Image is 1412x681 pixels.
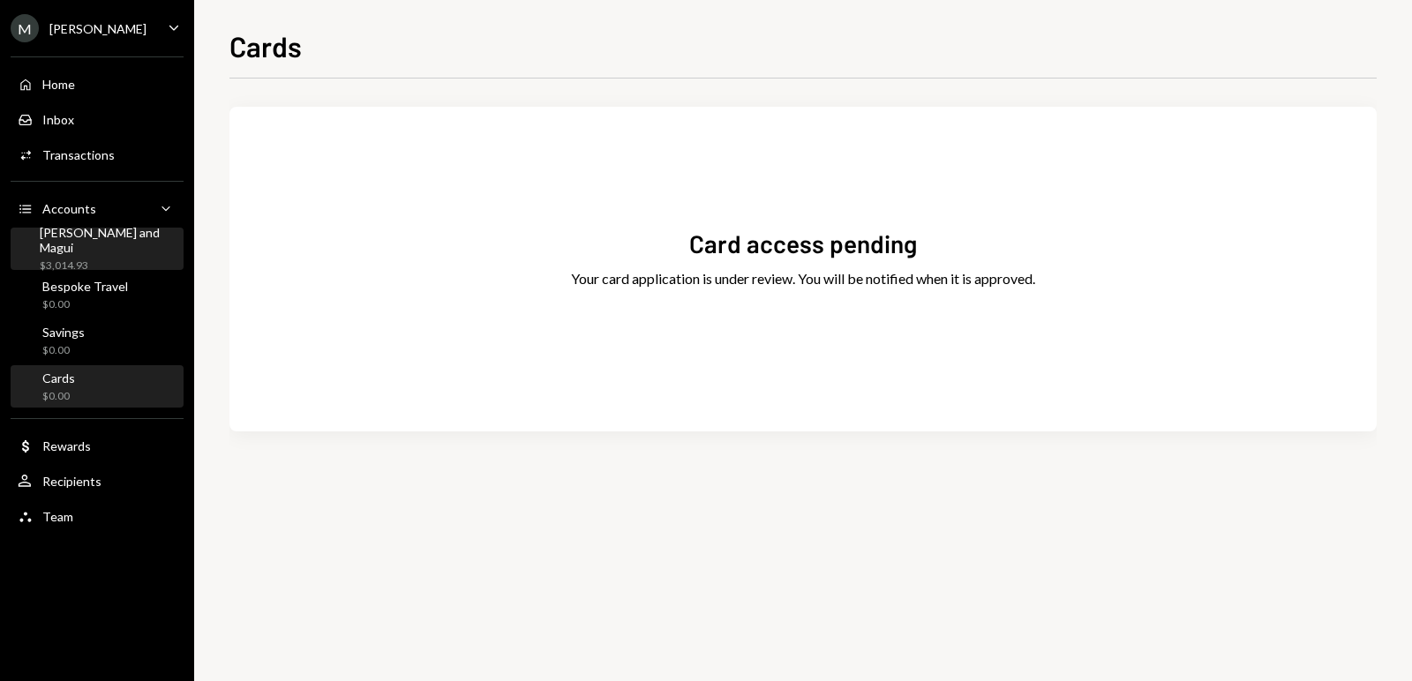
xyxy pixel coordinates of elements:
[11,500,184,532] a: Team
[11,430,184,461] a: Rewards
[42,370,75,385] div: Cards
[11,228,184,270] a: [PERSON_NAME] and Magui$3,014.93
[42,147,115,162] div: Transactions
[42,474,101,489] div: Recipients
[11,192,184,224] a: Accounts
[11,365,184,408] a: Cards$0.00
[42,201,96,216] div: Accounts
[42,509,73,524] div: Team
[49,21,146,36] div: [PERSON_NAME]
[42,112,74,127] div: Inbox
[689,227,917,261] div: Card access pending
[11,138,184,170] a: Transactions
[40,225,176,255] div: [PERSON_NAME] and Magui
[571,268,1035,289] div: Your card application is under review. You will be notified when it is approved.
[11,14,39,42] div: M
[42,438,91,453] div: Rewards
[40,258,176,273] div: $3,014.93
[42,343,85,358] div: $0.00
[11,319,184,362] a: Savings$0.00
[229,28,302,64] h1: Cards
[11,465,184,497] a: Recipients
[42,279,128,294] div: Bespoke Travel
[11,103,184,135] a: Inbox
[42,325,85,340] div: Savings
[42,77,75,92] div: Home
[11,273,184,316] a: Bespoke Travel$0.00
[11,68,184,100] a: Home
[42,297,128,312] div: $0.00
[42,389,75,404] div: $0.00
